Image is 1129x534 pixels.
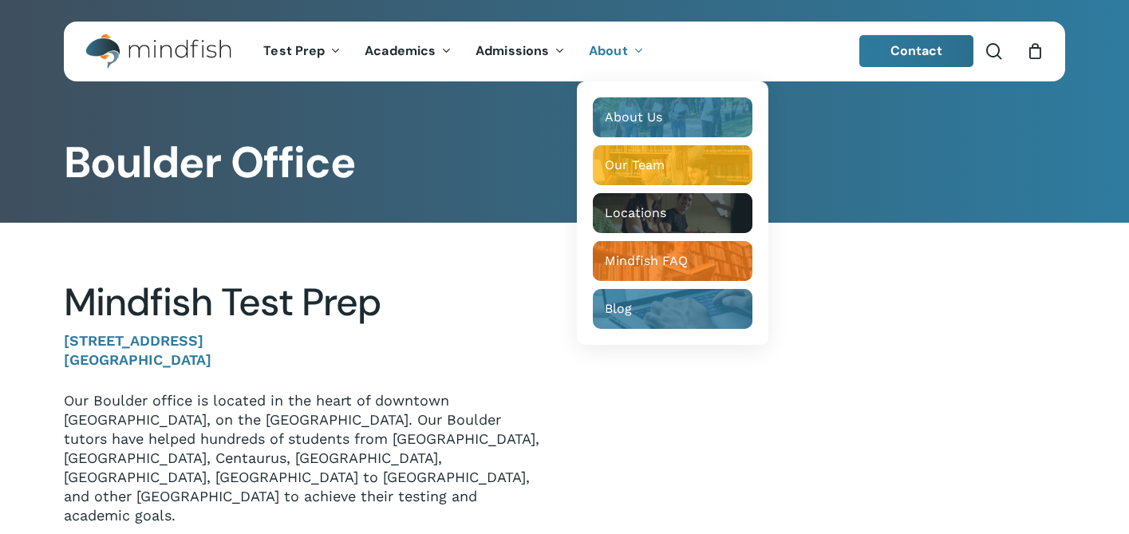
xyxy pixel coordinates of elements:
span: Test Prep [263,42,325,59]
a: Contact [859,35,974,67]
a: Cart [1026,42,1044,60]
span: About Us [605,109,662,125]
strong: [GEOGRAPHIC_DATA] [64,351,211,368]
a: About Us [593,97,752,137]
a: Locations [593,193,752,233]
a: About [577,45,656,58]
span: Locations [605,205,666,220]
a: Admissions [464,45,577,58]
nav: Main Menu [251,22,655,81]
strong: [STREET_ADDRESS] [64,332,203,349]
span: Academics [365,42,436,59]
a: Mindfish FAQ [593,241,752,281]
h2: Mindfish Test Prep [64,279,540,326]
span: Mindfish FAQ [605,253,688,268]
iframe: Chatbot [768,416,1107,512]
span: Our Team [605,157,665,172]
a: Test Prep [251,45,353,58]
span: About [589,42,628,59]
header: Main Menu [64,22,1065,81]
p: Our Boulder office is located in the heart of downtown [GEOGRAPHIC_DATA], on the [GEOGRAPHIC_DATA... [64,391,540,525]
a: Academics [353,45,464,58]
a: Blog [593,289,752,329]
span: Admissions [476,42,549,59]
h1: Boulder Office [64,137,1065,188]
a: Our Team [593,145,752,185]
span: Contact [890,42,943,59]
span: Blog [605,301,632,316]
